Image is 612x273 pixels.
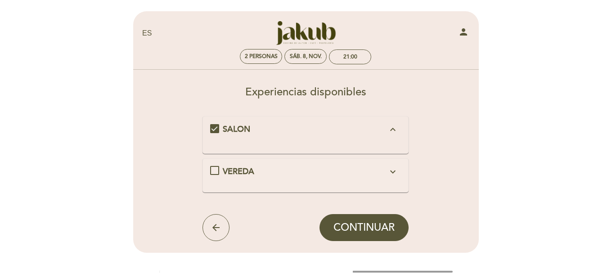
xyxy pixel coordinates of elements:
[223,124,250,134] span: SALON
[387,166,398,177] i: expand_more
[249,21,362,46] a: [PERSON_NAME] by [PERSON_NAME]
[333,221,395,234] span: CONTINUAR
[458,27,469,37] i: person
[385,166,401,178] button: expand_more
[223,166,254,176] span: VEREDA
[458,27,469,40] button: person
[210,124,401,139] md-checkbox: SALON expand_more
[343,54,357,60] div: 21:00
[319,214,409,241] button: CONTINUAR
[385,124,401,135] button: expand_less
[245,53,278,60] span: 2 personas
[245,85,366,98] span: Experiencias disponibles
[387,124,398,135] i: expand_less
[290,53,322,60] div: sáb. 8, nov.
[202,214,229,241] button: arrow_back
[211,222,221,233] i: arrow_back
[210,166,401,178] md-checkbox: VEREDA expand_more ESPACIO AL AIRE LIBRE SIN CALEFACCIÓN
